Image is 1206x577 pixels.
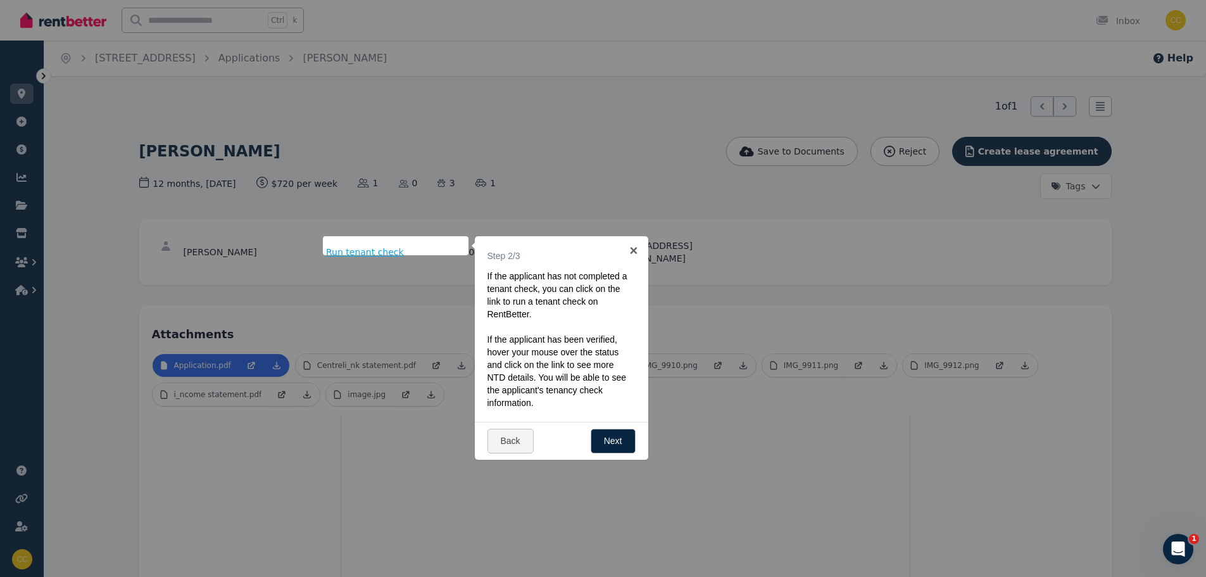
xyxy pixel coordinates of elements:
p: If the applicant has been verified, hover your mouse over the status and click on the link to see... [487,333,628,409]
span: Run tenant check [326,246,404,258]
p: If the applicant has not completed a tenant check, you can click on the link to run a tenant chec... [487,270,628,320]
a: × [620,236,648,265]
a: Back [487,429,534,453]
span: 1 [1189,534,1199,544]
iframe: Intercom live chat [1163,534,1193,564]
a: Next [591,429,636,453]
